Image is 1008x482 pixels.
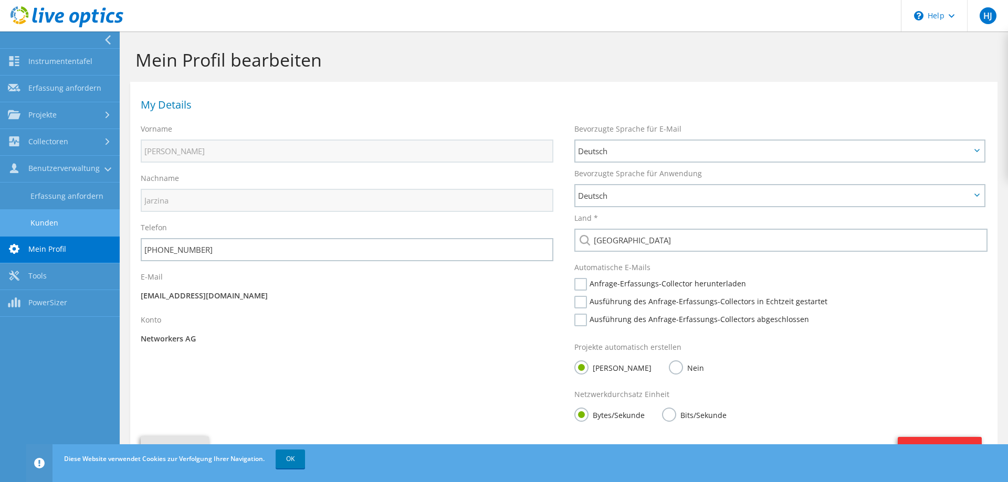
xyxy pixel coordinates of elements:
[141,124,172,134] label: Vorname
[141,272,163,282] label: E-Mail
[141,436,209,465] button: Speichern
[574,296,827,308] label: Ausführung des Anfrage-Erfassungs-Collectors in Echtzeit gestartet
[574,360,652,373] label: [PERSON_NAME]
[276,449,305,468] a: OK
[574,213,598,223] label: Land *
[574,389,669,400] label: Netzwerkdurchsatz Einheit
[64,454,265,463] span: Diese Website verwendet Cookies zur Verfolgung Ihrer Navigation.
[574,314,809,326] label: Ausführung des Anfrage-Erfassungs-Collectors abgeschlossen
[141,173,179,184] label: Nachname
[578,189,971,202] span: Deutsch
[135,49,987,71] h1: Mein Profil bearbeiten
[980,7,996,24] span: HJ
[914,11,923,20] svg: \n
[574,168,702,179] label: Bevorzugte Sprache für Anwendung
[141,100,982,110] h1: My Details
[141,333,553,345] p: Networkers AG
[574,278,746,291] label: Anfrage-Erfassungs-Collector herunterladen
[898,437,982,464] a: Delete Profile
[574,262,650,273] label: Automatische E-Mails
[574,408,645,421] label: Bytes/Sekunde
[141,222,167,233] label: Telefon
[669,360,704,373] label: Nein
[574,124,681,134] label: Bevorzugte Sprache für E-Mail
[662,408,727,421] label: Bits/Sekunde
[141,290,553,302] p: [EMAIL_ADDRESS][DOMAIN_NAME]
[578,145,971,157] span: Deutsch
[574,342,681,352] label: Projekte automatisch erstellen
[141,315,161,325] label: Konto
